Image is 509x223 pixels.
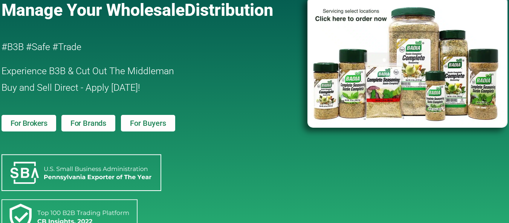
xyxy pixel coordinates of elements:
[70,119,106,127] span: For Brands
[11,119,47,127] span: For Brokers
[2,82,140,93] span: Buy and Sell Direct - Apply [DATE]!
[2,115,57,131] a: For Brokers
[2,39,264,55] h2: #B3B #Safe #Trade
[130,119,166,127] span: For Buyers
[2,66,174,76] span: Experience B3B & Cut Out The Middleman
[61,115,115,131] a: For Brands
[121,115,175,131] a: For Buyers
